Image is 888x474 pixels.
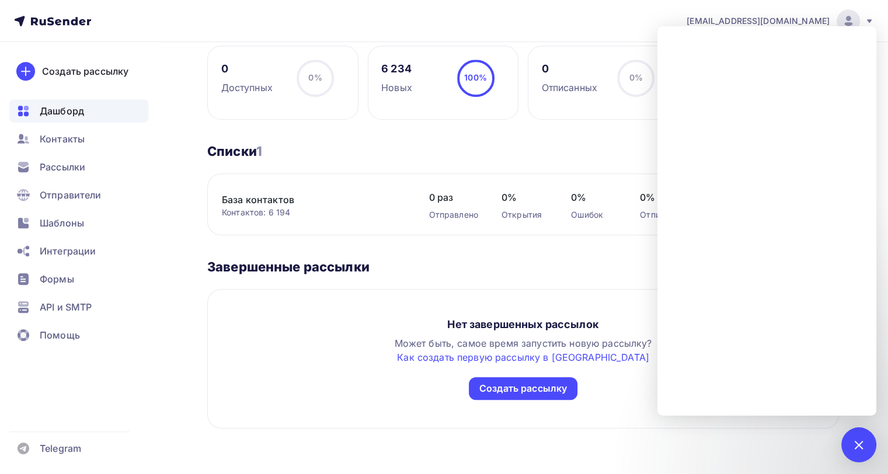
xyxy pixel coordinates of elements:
div: Открытия [502,209,548,221]
span: 0% [308,72,322,82]
div: Отписок [640,209,686,221]
span: 0% [640,190,686,204]
a: Шаблоны [9,211,148,235]
div: Создать рассылку [479,382,567,395]
a: Формы [9,267,148,291]
div: Доступных [221,81,273,95]
span: Telegram [40,441,81,455]
a: Рассылки [9,155,148,179]
span: Контакты [40,132,85,146]
a: Отправители [9,183,148,207]
span: Отправители [40,188,102,202]
span: Дашборд [40,104,84,118]
a: Дашборд [9,99,148,123]
div: Отписанных [542,81,597,95]
div: Создать рассылку [42,64,128,78]
span: Интеграции [40,244,96,258]
span: Шаблоны [40,216,84,230]
div: Нет завершенных рассылок [447,318,598,332]
span: 0% [629,72,642,82]
a: База контактов [222,193,405,207]
a: [EMAIL_ADDRESS][DOMAIN_NAME] [687,9,874,33]
a: Контакты [9,127,148,151]
span: [EMAIL_ADDRESS][DOMAIN_NAME] [687,15,830,27]
span: API и SMTP [40,300,92,314]
span: Формы [40,272,74,286]
span: Может быть, самое время запустить новую рассылку? [395,337,652,363]
h3: Завершенные рассылки [207,259,370,275]
span: Рассылки [40,160,85,174]
a: Как создать первую рассылку в [GEOGRAPHIC_DATA] [397,351,649,363]
div: Новых [381,81,412,95]
div: 0 [221,62,273,76]
h3: Списки [207,143,262,159]
span: 100% [464,72,487,82]
span: Помощь [40,328,80,342]
span: 1 [256,144,262,159]
div: Отправлено [429,209,478,221]
div: 6 234 [381,62,412,76]
span: 0% [502,190,548,204]
span: 0% [571,190,617,204]
div: Ошибок [571,209,617,221]
div: Контактов: 6 194 [222,207,405,218]
span: 0 раз [429,190,478,204]
div: 0 [542,62,597,76]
